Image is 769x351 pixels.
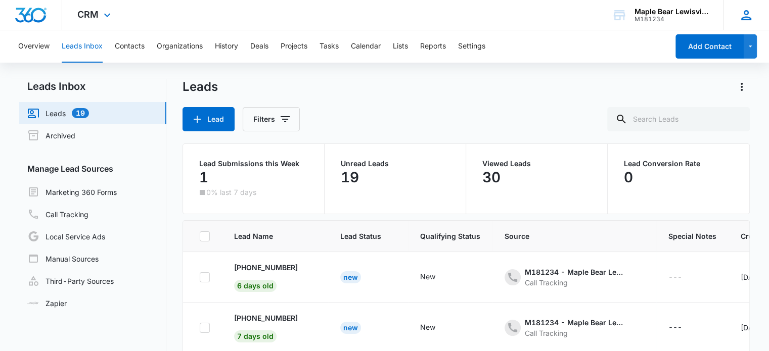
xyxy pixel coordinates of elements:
[215,30,238,63] button: History
[281,30,307,63] button: Projects
[19,163,166,175] h3: Manage Lead Sources
[420,271,435,282] div: New
[340,231,381,241] span: Lead Status
[525,328,626,338] div: Call Tracking
[27,186,117,198] a: Marketing 360 Forms
[525,267,626,277] div: M181234 - Maple Bear Lewisville - Other
[340,322,361,334] div: New
[27,107,89,119] a: Leads19
[183,79,218,94] h1: Leads
[234,262,298,273] p: [PHONE_NUMBER]
[624,169,633,185] p: 0
[668,322,682,334] div: ---
[525,277,626,288] div: Call Tracking
[340,273,361,281] a: New
[206,189,256,196] p: 0% last 7 days
[668,322,700,334] div: - - Select to Edit Field
[525,317,626,328] div: M181234 - Maple Bear Lewisville - Ads
[734,79,750,95] button: Actions
[27,298,67,309] a: Zapier
[607,107,750,131] input: Search Leads
[420,322,454,334] div: - - Select to Edit Field
[18,30,50,63] button: Overview
[234,280,277,292] span: 6 days old
[505,267,644,288] div: - - Select to Edit Field
[675,34,744,59] button: Add Contact
[505,317,644,338] div: - - Select to Edit Field
[482,160,591,167] p: Viewed Leads
[420,271,454,283] div: - - Select to Edit Field
[27,230,105,242] a: Local Service Ads
[420,30,446,63] button: Reports
[341,169,359,185] p: 19
[157,30,203,63] button: Organizations
[420,322,435,332] div: New
[635,16,708,23] div: account id
[199,160,308,167] p: Lead Submissions this Week
[27,275,114,287] a: Third-Party Sources
[351,30,381,63] button: Calendar
[27,253,99,265] a: Manual Sources
[250,30,268,63] button: Deals
[115,30,145,63] button: Contacts
[668,271,700,283] div: - - Select to Edit Field
[341,160,449,167] p: Unread Leads
[420,231,480,241] span: Qualifying Status
[668,271,682,283] div: ---
[77,9,99,20] span: CRM
[234,262,298,290] a: [PHONE_NUMBER]6 days old
[243,107,300,131] button: Filters
[393,30,408,63] button: Lists
[668,231,716,241] span: Special Notes
[234,231,301,241] span: Lead Name
[27,208,88,220] a: Call Tracking
[234,313,316,342] div: - - Select to Edit Field
[340,271,361,283] div: New
[19,79,166,94] h2: Leads Inbox
[234,313,298,323] p: [PHONE_NUMBER]
[234,330,277,342] span: 7 days old
[505,231,629,241] span: Source
[62,30,103,63] button: Leads Inbox
[234,313,298,340] a: [PHONE_NUMBER]7 days old
[199,169,208,185] p: 1
[234,262,316,292] div: - - Select to Edit Field
[458,30,485,63] button: Settings
[340,323,361,332] a: New
[320,30,339,63] button: Tasks
[482,169,501,185] p: 30
[624,160,733,167] p: Lead Conversion Rate
[27,129,75,141] a: Archived
[741,231,768,241] span: Created
[183,107,235,131] button: Lead
[635,8,708,16] div: account name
